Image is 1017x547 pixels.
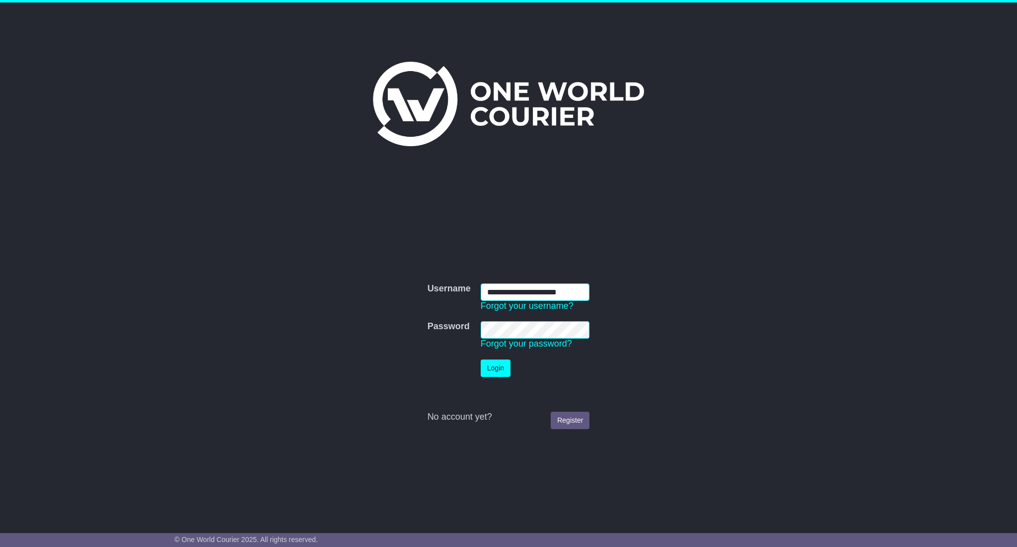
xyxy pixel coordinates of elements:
img: One World [373,62,644,146]
button: Login [481,360,510,377]
div: No account yet? [428,412,590,423]
a: Register [551,412,589,429]
label: Password [428,321,470,332]
a: Forgot your password? [481,339,572,349]
label: Username [428,283,471,294]
a: Forgot your username? [481,301,574,311]
span: © One World Courier 2025. All rights reserved. [174,536,318,544]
